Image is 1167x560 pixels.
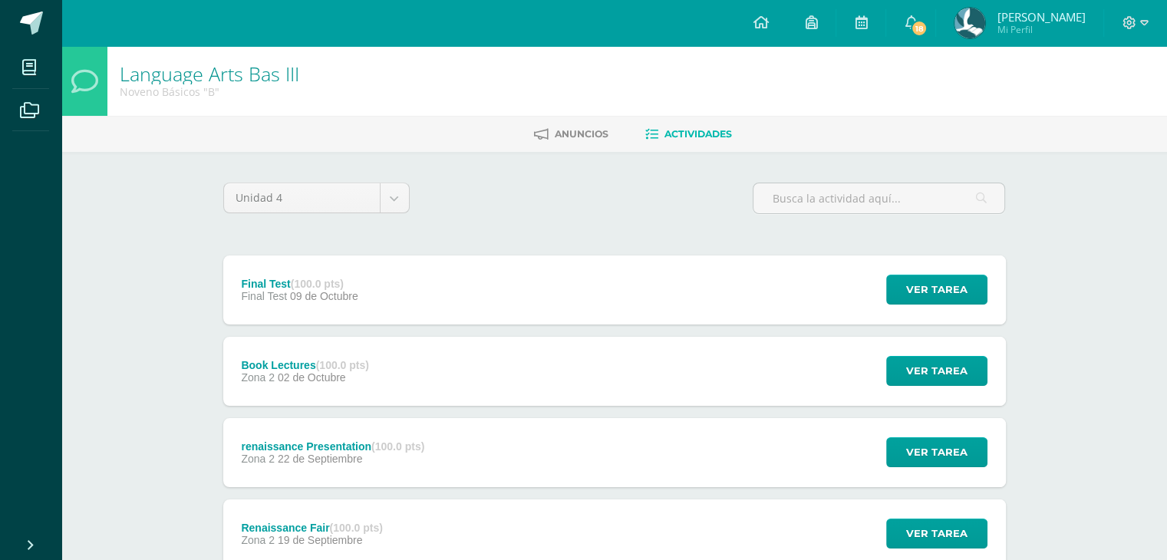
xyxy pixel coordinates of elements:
strong: (100.0 pts) [330,522,383,534]
span: Mi Perfil [997,23,1085,36]
span: 02 de Octubre [278,371,346,384]
span: Ver tarea [906,357,968,385]
button: Ver tarea [886,275,987,305]
img: f699e455cfe0b6205fbd7994ff7a8509.png [954,8,985,38]
span: Ver tarea [906,519,968,548]
a: Anuncios [534,122,608,147]
div: Renaissance Fair [241,522,382,534]
strong: (100.0 pts) [316,359,369,371]
div: Book Lectures [241,359,369,371]
span: Zona 2 [241,371,275,384]
span: Zona 2 [241,534,275,546]
a: Language Arts Bas III [120,61,299,87]
strong: (100.0 pts) [371,440,424,453]
a: Unidad 4 [224,183,409,212]
span: 22 de Septiembre [278,453,363,465]
span: [PERSON_NAME] [997,9,1085,25]
span: Anuncios [555,128,608,140]
span: 18 [911,20,928,37]
span: Ver tarea [906,275,968,304]
button: Ver tarea [886,519,987,548]
span: Zona 2 [241,453,275,465]
span: Actividades [664,128,732,140]
strong: (100.0 pts) [291,278,344,290]
div: Noveno Básicos 'B' [120,84,299,99]
button: Ver tarea [886,437,987,467]
div: Final Test [241,278,358,290]
span: Final Test [241,290,287,302]
a: Actividades [645,122,732,147]
span: 09 de Octubre [290,290,358,302]
h1: Language Arts Bas III [120,63,299,84]
div: renaissance Presentation [241,440,424,453]
button: Ver tarea [886,356,987,386]
input: Busca la actividad aquí... [753,183,1004,213]
span: Unidad 4 [236,183,368,212]
span: 19 de Septiembre [278,534,363,546]
span: Ver tarea [906,438,968,466]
